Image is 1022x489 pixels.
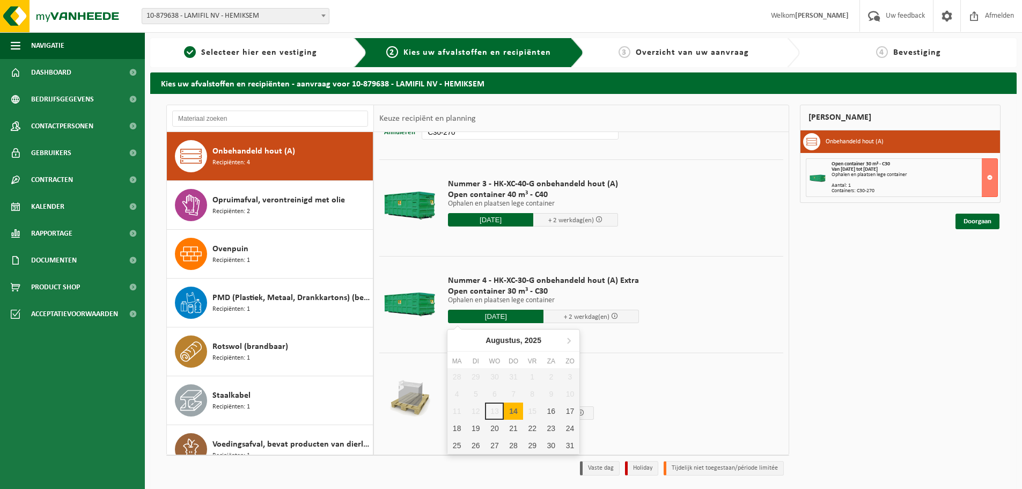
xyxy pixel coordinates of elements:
h2: Kies uw afvalstoffen en recipiënten - aanvraag voor 10-879638 - LAMIFIL NV - HEMIKSEM [150,72,1017,93]
li: Holiday [625,461,658,476]
span: Documenten [31,247,77,274]
p: Ophalen en plaatsen lege container [448,200,618,208]
span: Recipiënten: 1 [212,402,250,412]
span: Gebruikers [31,140,71,166]
div: [PERSON_NAME] [800,105,1001,130]
span: Bevestiging [893,48,941,57]
span: Opruimafval, verontreinigd met olie [212,194,345,207]
span: PMD (Plastiek, Metaal, Drankkartons) (bedrijven) [212,291,370,304]
span: Annuleren [384,129,415,136]
span: Recipiënten: 1 [212,304,250,315]
button: PMD (Plastiek, Metaal, Drankkartons) (bedrijven) Recipiënten: 1 [167,279,373,327]
span: 10-879638 - LAMIFIL NV - HEMIKSEM [142,9,329,24]
span: Overzicht van uw aanvraag [636,48,749,57]
span: Open container 30 m³ - C30 [832,161,890,167]
div: 18 [447,420,466,437]
button: Opruimafval, verontreinigd met olie Recipiënten: 2 [167,181,373,230]
div: Containers: C30-270 [832,188,997,194]
input: Selecteer datum [448,213,533,227]
div: ma [447,356,466,367]
span: Recipiënten: 4 [212,158,250,168]
strong: [PERSON_NAME] [795,12,849,20]
span: Ovenpuin [212,243,248,256]
h3: Onbehandeld hout (A) [826,133,884,150]
span: Voedingsafval, bevat producten van dierlijke oorsprong, onverpakt, categorie 3 [212,438,370,451]
span: Acceptatievoorwaarden [31,301,118,327]
span: Kies uw afvalstoffen en recipiënten [403,48,551,57]
span: Nummer 3 - HK-XC-40-G onbehandeld hout (A) [448,179,618,189]
span: Onbehandeld hout (A) [212,145,295,158]
span: Contactpersonen [31,113,93,140]
input: bv. C10-005 [422,125,618,140]
span: Recipiënten: 1 [212,353,250,363]
span: Staalkabel [212,389,251,402]
div: 22 [523,420,542,437]
div: 23 [542,420,561,437]
span: Nummer 4 - HK-XC-30-G onbehandeld hout (A) Extra [448,275,639,286]
input: Materiaal zoeken [172,111,368,127]
div: zo [561,356,579,367]
div: 14 [504,403,523,420]
span: Contracten [31,166,73,193]
div: 27 [485,437,504,454]
span: 1 [184,46,196,58]
span: Dashboard [31,59,71,86]
button: Rotswol (brandbaar) Recipiënten: 1 [167,327,373,376]
div: 20 [485,420,504,437]
div: 26 [466,437,485,454]
span: Open container 40 m³ - C40 [448,189,618,200]
div: 16 [542,403,561,420]
div: 21 [504,420,523,437]
span: Open container 30 m³ - C30 [448,286,639,297]
div: Ophalen en plaatsen lege container [832,172,997,178]
div: 19 [466,420,485,437]
div: 31 [561,437,579,454]
input: Selecteer datum [448,310,543,323]
span: 10-879638 - LAMIFIL NV - HEMIKSEM [142,8,329,24]
span: + 2 werkdag(en) [548,217,594,224]
a: 1Selecteer hier een vestiging [156,46,345,59]
span: Kalender [31,193,64,220]
span: + 2 werkdag(en) [564,313,609,320]
button: Ovenpuin Recipiënten: 1 [167,230,373,279]
div: Augustus, [481,332,546,349]
span: Selecteer hier een vestiging [201,48,317,57]
a: Doorgaan [955,214,999,229]
li: Tijdelijk niet toegestaan/période limitée [664,461,784,476]
button: Voedingsafval, bevat producten van dierlijke oorsprong, onverpakt, categorie 3 Recipiënten: 1 [167,425,373,473]
button: Staalkabel Recipiënten: 1 [167,376,373,425]
div: 24 [561,420,579,437]
div: Keuze recipiënt en planning [374,105,481,132]
span: 3 [619,46,630,58]
i: 2025 [525,337,541,344]
span: Bedrijfsgegevens [31,86,94,113]
span: Recipiënten: 2 [212,207,250,217]
span: Rotswol (brandbaar) [212,340,288,353]
div: 28 [504,437,523,454]
div: do [504,356,523,367]
strong: Van [DATE] tot [DATE] [832,166,878,172]
span: Rapportage [31,220,72,247]
button: Onbehandeld hout (A) Recipiënten: 4 [167,132,373,181]
p: Ophalen en plaatsen lege container [448,297,639,304]
div: Aantal: 1 [832,183,997,188]
div: wo [485,356,504,367]
div: 17 [561,403,579,420]
span: Recipiënten: 1 [212,451,250,461]
div: za [542,356,561,367]
div: 25 [447,437,466,454]
button: Annuleren [383,125,416,140]
span: Recipiënten: 1 [212,256,250,266]
span: 4 [876,46,888,58]
div: di [466,356,485,367]
div: vr [523,356,542,367]
li: Vaste dag [580,461,620,476]
div: 29 [523,437,542,454]
div: 30 [542,437,561,454]
span: Product Shop [31,274,80,301]
span: 2 [386,46,398,58]
span: Navigatie [31,32,64,59]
